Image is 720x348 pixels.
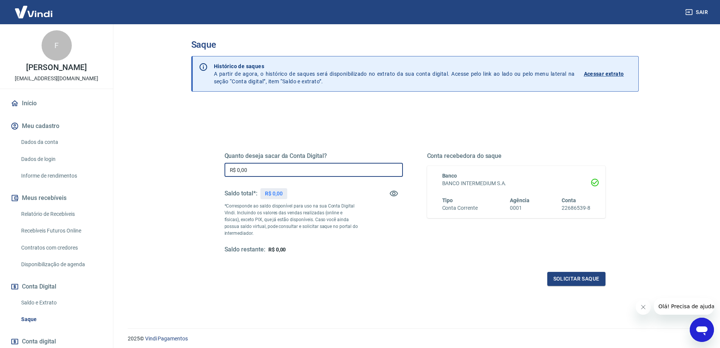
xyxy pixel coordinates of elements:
iframe: Botão para abrir a janela de mensagens [690,318,714,342]
iframe: Mensagem da empresa [654,298,714,315]
h5: Conta recebedora do saque [427,152,605,160]
a: Recebíveis Futuros Online [18,223,104,239]
h5: Quanto deseja sacar da Conta Digital? [225,152,403,160]
a: Início [9,95,104,112]
a: Saldo e Extrato [18,295,104,311]
a: Dados de login [18,151,104,167]
span: R$ 0,00 [268,247,286,253]
a: Informe de rendimentos [18,168,104,184]
a: Saque [18,312,104,327]
p: [EMAIL_ADDRESS][DOMAIN_NAME] [15,75,98,83]
span: Olá! Precisa de ajuda? [5,5,63,11]
iframe: Fechar mensagem [636,300,651,315]
span: Conta digital [22,336,56,347]
h5: Saldo restante: [225,246,265,254]
a: Acessar extrato [584,62,632,85]
span: Banco [442,173,457,179]
h6: 22686539-8 [562,204,590,212]
a: Vindi Pagamentos [145,336,188,342]
h6: 0001 [510,204,530,212]
span: Agência [510,197,530,203]
div: F [42,30,72,61]
p: 2025 © [128,335,702,343]
h6: Conta Corrente [442,204,478,212]
button: Meu cadastro [9,118,104,134]
a: Disponibilização de agenda [18,257,104,272]
button: Meus recebíveis [9,190,104,206]
p: *Corresponde ao saldo disponível para uso na sua Conta Digital Vindi. Incluindo os valores das ve... [225,203,358,237]
p: A partir de agora, o histórico de saques será disponibilizado no extrato da sua conta digital. Ac... [214,62,575,85]
h3: Saque [191,39,639,50]
h6: BANCO INTERMEDIUM S.A. [442,179,590,187]
p: [PERSON_NAME] [26,64,87,72]
p: Histórico de saques [214,62,575,70]
button: Solicitar saque [547,272,605,286]
p: Acessar extrato [584,70,624,78]
a: Relatório de Recebíveis [18,206,104,222]
img: Vindi [9,0,58,23]
p: R$ 0,00 [265,190,283,198]
span: Conta [562,197,576,203]
a: Contratos com credores [18,240,104,256]
button: Conta Digital [9,278,104,295]
a: Dados da conta [18,134,104,150]
h5: Saldo total*: [225,190,257,197]
button: Sair [684,5,711,19]
span: Tipo [442,197,453,203]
